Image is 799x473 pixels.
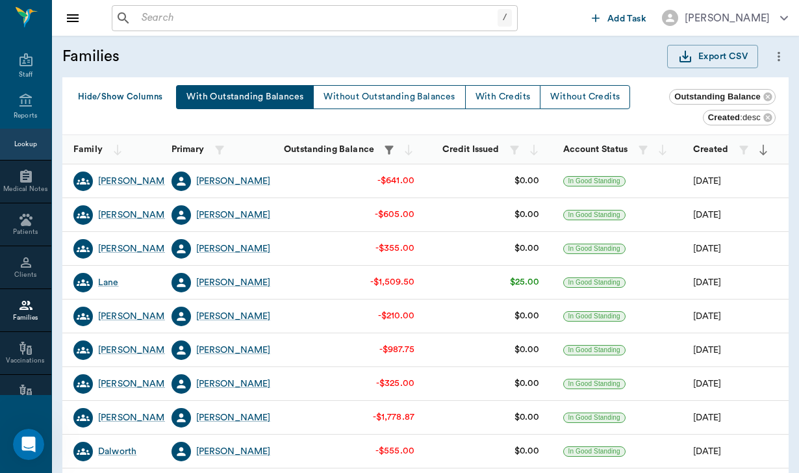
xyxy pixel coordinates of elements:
[284,145,374,154] strong: Outstanding Balance
[768,45,789,68] button: more
[369,333,425,367] td: -$987.75
[564,244,625,253] span: In Good Standing
[504,299,550,333] td: $0.00
[693,242,722,255] div: 01/17/25
[504,231,550,266] td: $0.00
[98,445,136,458] a: Dalworth
[98,209,173,222] a: [PERSON_NAME]
[652,6,798,30] button: [PERSON_NAME]
[171,145,205,154] strong: Primary
[465,85,541,109] button: With Credits
[693,145,729,154] strong: Created
[708,112,740,122] b: Created
[564,346,625,355] span: In Good Standing
[62,46,120,67] h5: Families
[564,413,625,422] span: In Good Standing
[367,164,425,198] td: -$641.00
[98,411,173,424] a: [PERSON_NAME]
[196,377,271,390] a: [PERSON_NAME]
[693,411,722,424] div: 09/20/23
[98,344,173,357] a: [PERSON_NAME]
[674,92,761,101] b: Outstanding Balance
[667,45,758,69] button: Export CSV
[360,265,425,300] td: -$1,509.50
[60,5,86,31] button: Close drawer
[19,70,32,80] div: Staff
[693,344,722,357] div: 07/02/24
[504,333,550,367] td: $0.00
[498,9,512,27] div: /
[564,312,625,321] span: In Good Standing
[504,434,550,468] td: $0.00
[669,89,776,105] div: Outstanding Balance
[693,276,722,289] div: 11/16/24
[366,366,425,401] td: -$325.00
[176,85,314,109] button: With Outstanding Balances
[196,209,271,222] a: [PERSON_NAME]
[693,377,722,390] div: 10/28/23
[196,344,271,357] a: [PERSON_NAME]
[365,231,425,266] td: -$355.00
[196,445,271,458] a: [PERSON_NAME]
[364,198,425,232] td: -$605.00
[587,6,652,30] button: Add Task
[685,10,770,26] div: [PERSON_NAME]
[98,276,119,289] a: Lane
[504,400,550,435] td: $0.00
[73,145,103,154] strong: Family
[365,434,425,468] td: -$555.00
[368,299,425,333] td: -$210.00
[176,85,630,109] div: quick links button group
[13,429,44,460] iframe: Intercom live chat
[564,379,625,389] span: In Good Standing
[362,400,425,435] td: -$1,778.87
[98,175,173,188] a: [PERSON_NAME]
[564,278,625,287] span: In Good Standing
[196,310,271,323] a: [PERSON_NAME]
[442,145,500,154] strong: Credit Issued
[693,445,722,458] div: 07/15/23
[504,198,550,232] td: $0.00
[98,377,173,390] a: [PERSON_NAME]
[71,85,166,109] button: Select columns
[540,85,630,109] button: Without Credits
[693,175,722,188] div: 06/17/25
[196,276,271,289] a: [PERSON_NAME]
[564,447,625,456] span: In Good Standing
[564,177,625,186] span: In Good Standing
[563,145,628,154] strong: Account Status
[703,110,776,125] div: Created:desc
[708,112,761,122] span: : desc
[14,111,38,121] div: Reports
[500,265,550,300] td: $25.00
[564,211,625,220] span: In Good Standing
[14,140,37,149] div: Lookup
[98,242,173,255] a: [PERSON_NAME]
[196,411,271,424] a: [PERSON_NAME]
[313,85,465,109] button: Without Outstanding Balances
[196,242,271,255] a: [PERSON_NAME]
[196,175,271,188] a: [PERSON_NAME]
[504,366,550,401] td: $0.00
[98,310,173,323] a: [PERSON_NAME]
[693,310,722,323] div: 07/15/24
[504,164,550,198] td: $0.00
[693,209,722,222] div: 02/08/25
